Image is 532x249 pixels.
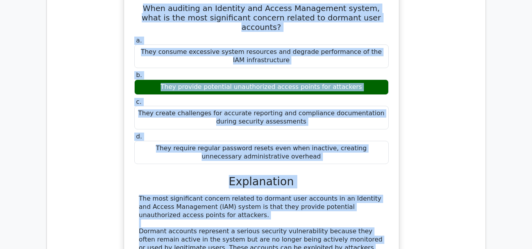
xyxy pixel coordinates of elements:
[134,79,389,95] div: They provide potential unauthorized access points for attackers
[139,175,384,188] h3: Explanation
[134,106,389,129] div: They create challenges for accurate reporting and compliance documentation during security assess...
[134,141,389,164] div: They require regular password resets even when inactive, creating unnecessary administrative over...
[136,71,142,79] span: b.
[136,37,142,44] span: a.
[136,133,142,140] span: d.
[136,98,142,105] span: c.
[134,44,389,68] div: They consume excessive system resources and degrade performance of the IAM infrastructure
[133,4,389,32] h5: When auditing an Identity and Access Management system, what is the most significant concern rela...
